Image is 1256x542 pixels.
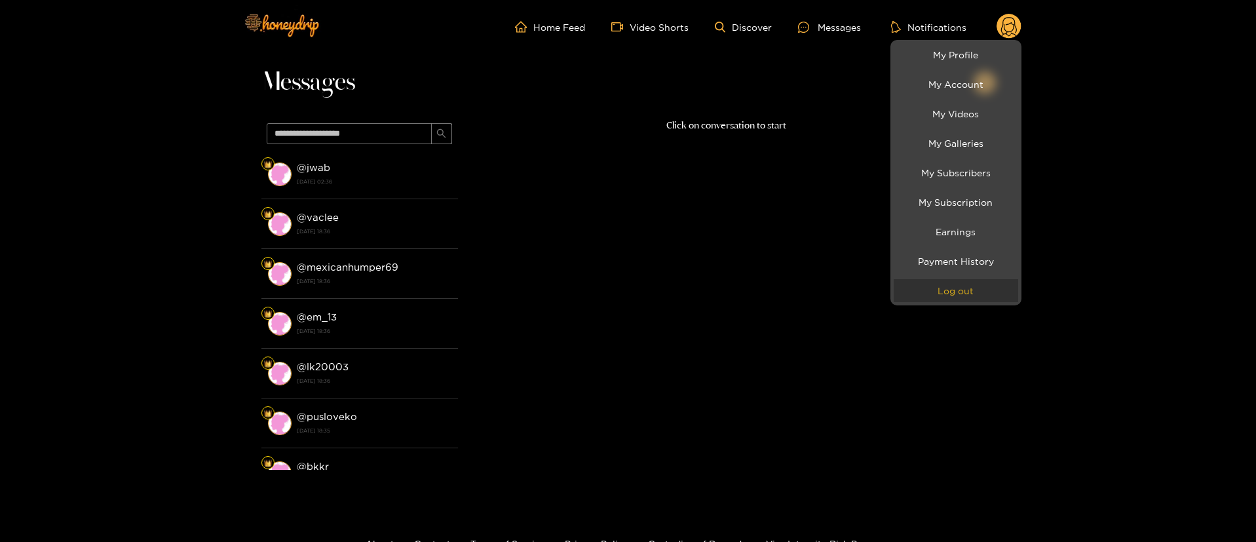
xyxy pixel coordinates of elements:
a: Earnings [894,220,1018,243]
a: My Subscribers [894,161,1018,184]
button: Log out [894,279,1018,302]
a: My Account [894,73,1018,96]
a: My Subscription [894,191,1018,214]
a: My Galleries [894,132,1018,155]
a: My Videos [894,102,1018,125]
a: My Profile [894,43,1018,66]
a: Payment History [894,250,1018,273]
